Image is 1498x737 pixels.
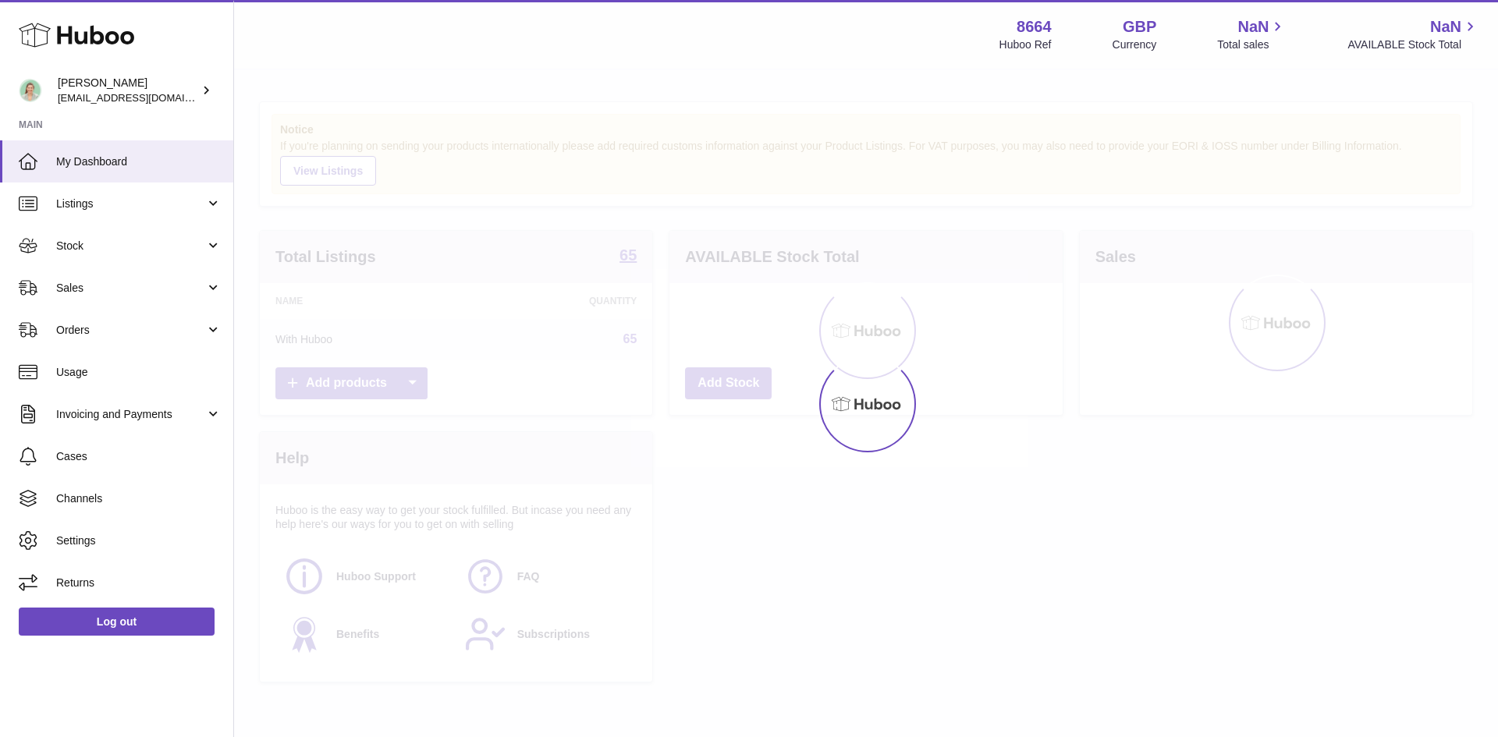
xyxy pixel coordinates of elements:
span: Sales [56,281,205,296]
span: Invoicing and Payments [56,407,205,422]
div: [PERSON_NAME] [58,76,198,105]
span: Orders [56,323,205,338]
span: NaN [1237,16,1269,37]
span: Usage [56,365,222,380]
span: AVAILABLE Stock Total [1347,37,1479,52]
a: Log out [19,608,215,636]
span: My Dashboard [56,154,222,169]
span: Stock [56,239,205,253]
div: Huboo Ref [999,37,1052,52]
a: NaN Total sales [1217,16,1287,52]
span: Settings [56,533,222,548]
a: NaN AVAILABLE Stock Total [1347,16,1479,52]
span: NaN [1430,16,1461,37]
div: Currency [1113,37,1157,52]
span: Listings [56,197,205,211]
strong: GBP [1123,16,1156,37]
span: Total sales [1217,37,1287,52]
span: Cases [56,449,222,464]
img: internalAdmin-8664@internal.huboo.com [19,79,42,102]
span: Channels [56,491,222,506]
span: Returns [56,576,222,590]
span: [EMAIL_ADDRESS][DOMAIN_NAME] [58,91,229,104]
strong: 8664 [1017,16,1052,37]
